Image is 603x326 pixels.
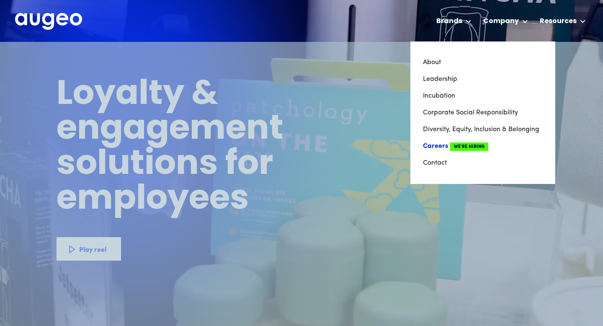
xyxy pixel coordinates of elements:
[423,88,543,104] a: Incubation
[483,16,519,26] div: Company
[450,142,488,151] span: We're Hiring
[15,13,82,30] img: Augeo's full logo in white.
[540,16,577,26] div: Resources
[410,41,555,184] nav: Company
[423,71,543,88] a: Leadership
[423,54,543,71] a: About
[436,16,462,26] div: Brands
[423,121,543,138] a: Diversity, Equity, Inclusion & Belonging
[423,155,543,171] a: Contact
[15,13,82,31] a: home
[423,138,543,155] a: CareersWe're Hiring
[423,104,543,121] a: Corporate Social Responsibility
